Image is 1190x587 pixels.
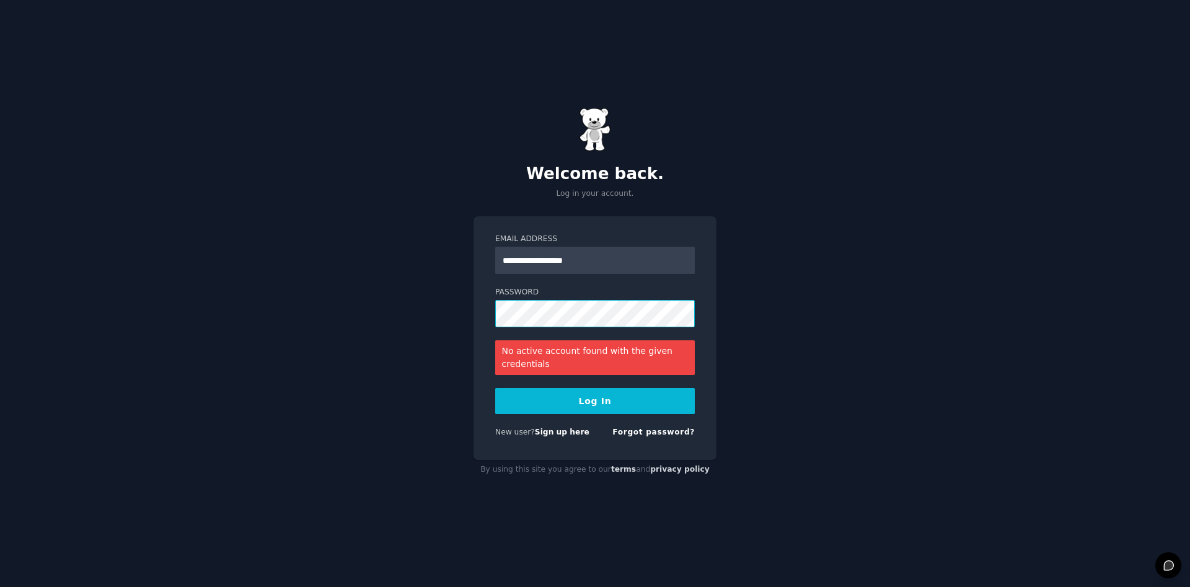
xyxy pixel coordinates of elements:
a: Sign up here [535,428,589,436]
label: Password [495,287,695,298]
img: Gummy Bear [580,108,610,151]
div: No active account found with the given credentials [495,340,695,375]
a: privacy policy [650,465,710,474]
div: By using this site you agree to our and [474,460,716,480]
a: Forgot password? [612,428,695,436]
h2: Welcome back. [474,164,716,184]
button: Log In [495,388,695,414]
a: terms [611,465,636,474]
label: Email Address [495,234,695,245]
p: Log in your account. [474,188,716,200]
span: New user? [495,428,535,436]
